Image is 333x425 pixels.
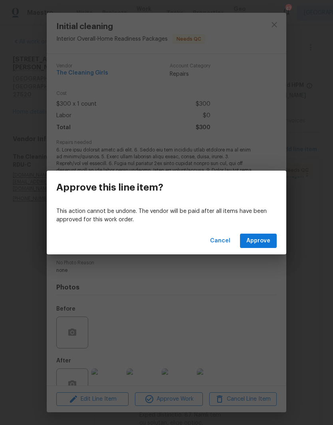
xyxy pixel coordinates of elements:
button: Cancel [207,234,234,248]
button: Approve [240,234,277,248]
h3: Approve this line item? [56,182,163,193]
span: Cancel [210,236,230,246]
span: Approve [246,236,270,246]
p: This action cannot be undone. The vendor will be paid after all items have been approved for this... [56,207,277,224]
